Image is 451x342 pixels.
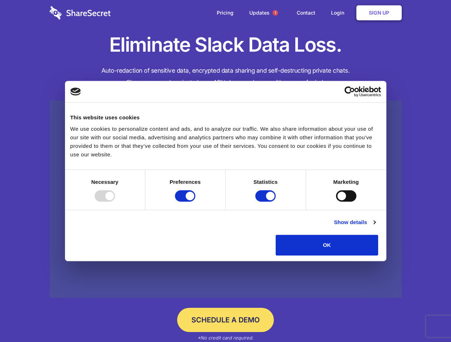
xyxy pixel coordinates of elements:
img: logo [70,88,81,95]
a: Pricing [210,2,241,24]
em: *No credit card required. [197,335,254,341]
a: Usercentrics Cookiebot - opens in a new window [319,86,381,97]
button: OK [276,235,378,255]
a: Sign Up [356,5,402,20]
a: Contact [290,2,322,24]
strong: Statistics [254,179,278,185]
a: Schedule a Demo [177,308,274,332]
div: We use cookies to personalize content and ads, and to analyze our traffic. We also share informat... [70,125,381,159]
strong: Necessary [91,179,119,185]
div: This website uses cookies [70,113,381,122]
h1: Eliminate Slack Data Loss. [50,32,402,58]
strong: Marketing [333,179,359,185]
img: logo-wordmark-white-trans-d4663122ce5f474addd5e946df7df03e33cb6a1c49d2221995e7729f52c070b2.svg [50,6,111,20]
a: Wistia video thumbnail [50,100,402,298]
span: 1 [272,10,278,16]
strong: Preferences [170,179,201,185]
h4: Auto-redaction of sensitive data, encrypted data sharing and self-destructing private chats. Shar... [50,65,402,88]
a: Login [324,2,355,24]
a: Show details [334,218,375,227]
